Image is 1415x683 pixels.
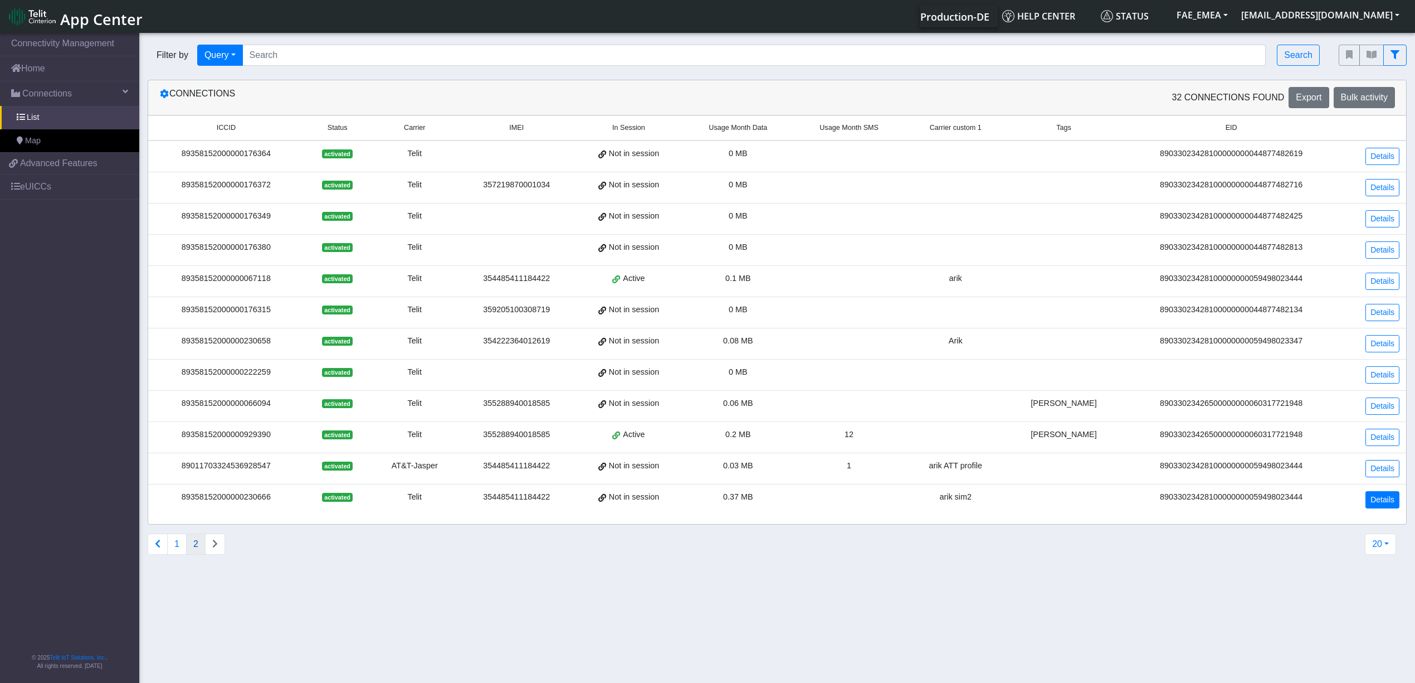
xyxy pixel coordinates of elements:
[1339,45,1407,66] div: fitlers menu
[1013,429,1114,441] div: [PERSON_NAME]
[623,273,645,285] span: Active
[509,123,524,133] span: IMEI
[322,430,353,439] span: activated
[378,179,452,191] div: Telit
[1128,210,1335,222] div: 89033023428100000000044877482425
[186,534,206,555] button: 2
[155,491,297,503] div: 89358152000000230666
[155,429,297,441] div: 89358152000000929390
[709,123,767,133] span: Usage Month Data
[465,429,568,441] div: 355288940018585
[911,335,999,347] div: Arik
[27,112,39,124] span: List
[155,148,297,160] div: 89358152000000176364
[609,210,659,222] span: Not in session
[1365,460,1399,477] a: Details
[155,304,297,316] div: 89358152000000176315
[1101,10,1149,22] span: Status
[242,45,1266,66] input: Search...
[729,211,748,220] span: 0 MB
[378,273,452,285] div: Telit
[1365,366,1399,384] a: Details
[1277,45,1320,66] button: Search
[378,148,452,160] div: Telit
[1128,429,1335,441] div: 89033023426500000000060317721948
[378,429,452,441] div: Telit
[1289,87,1329,108] button: Export
[60,9,143,30] span: App Center
[729,180,748,189] span: 0 MB
[322,212,353,221] span: activated
[723,492,753,501] span: 0.37 MB
[378,304,452,316] div: Telit
[1296,93,1321,102] span: Export
[378,398,452,410] div: Telit
[1365,491,1399,508] a: Details
[1365,241,1399,259] a: Details
[623,429,645,441] span: Active
[1128,273,1335,285] div: 89033023428100000000059498023444
[322,274,353,283] span: activated
[155,179,297,191] div: 89358152000000176372
[911,491,999,503] div: arik sim2
[729,243,748,251] span: 0 MB
[1128,179,1335,191] div: 89033023428100000000044877482716
[729,367,748,376] span: 0 MB
[1170,5,1235,25] button: FAE_EMEA
[155,210,297,222] div: 89358152000000176349
[725,430,751,439] span: 0.2 MB
[819,123,879,133] span: Usage Month SMS
[612,123,645,133] span: In Session
[723,399,753,408] span: 0.06 MB
[1128,304,1335,316] div: 89033023428100000000044877482134
[1128,460,1335,472] div: 89033023428100000000059498023444
[1013,398,1114,410] div: [PERSON_NAME]
[22,87,72,100] span: Connections
[729,305,748,314] span: 0 MB
[404,123,425,133] span: Carrier
[723,336,753,345] span: 0.08 MB
[1365,210,1399,227] a: Details
[1365,273,1399,290] a: Details
[1128,335,1335,347] div: 89033023428100000000059498023347
[151,87,777,108] div: Connections
[465,398,568,410] div: 355288940018585
[1172,91,1284,104] span: 32 Connections found
[217,123,236,133] span: ICCID
[723,461,753,470] span: 0.03 MB
[378,335,452,347] div: Telit
[729,149,748,158] span: 0 MB
[322,462,353,471] span: activated
[148,49,197,62] span: Filter by
[1365,534,1396,555] button: 20
[465,273,568,285] div: 354485411184422
[322,181,353,190] span: activated
[609,241,659,254] span: Not in session
[1002,10,1014,22] img: knowledge.svg
[1365,429,1399,446] a: Details
[378,210,452,222] div: Telit
[328,123,348,133] span: Status
[1128,491,1335,503] div: 89033023428100000000059498023444
[322,399,353,408] span: activated
[911,460,999,472] div: arik ATT profile
[167,534,187,555] button: 1
[322,368,353,377] span: activated
[465,491,568,503] div: 354485411184422
[155,366,297,379] div: 89358152000000222259
[1128,398,1335,410] div: 89033023426500000000060317721948
[155,273,297,285] div: 89358152000000067118
[725,274,751,283] span: 0.1 MB
[609,491,659,503] span: Not in session
[322,493,353,502] span: activated
[609,148,659,160] span: Not in session
[148,534,225,555] nav: Connections list navigation
[1096,5,1170,27] a: Status
[465,304,568,316] div: 359205100308719
[920,5,989,27] a: Your current platform instance
[1128,148,1335,160] div: 89033023428100000000044877482619
[155,398,297,410] div: 89358152000000066094
[1235,5,1406,25] button: [EMAIL_ADDRESS][DOMAIN_NAME]
[465,335,568,347] div: 354222364012619
[378,460,452,472] div: AT&T-Jasper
